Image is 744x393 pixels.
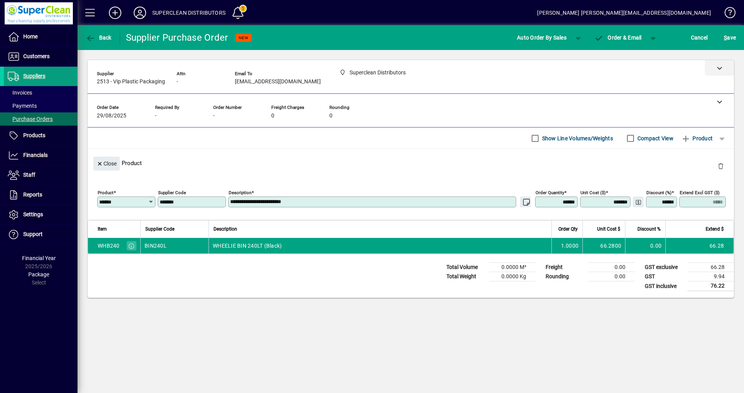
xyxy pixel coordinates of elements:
a: Settings [4,205,77,224]
td: GST inclusive [641,281,687,291]
label: Show Line Volumes/Weights [541,134,613,142]
span: Product [681,132,713,145]
a: Financials [4,146,77,165]
a: Home [4,27,77,47]
span: Order & Email [594,34,642,41]
span: Package [28,271,49,278]
app-page-header-button: Close [91,160,122,167]
span: Financial Year [22,255,56,261]
span: Financials [23,152,48,158]
span: Back [86,34,112,41]
span: Customers [23,53,50,59]
span: Home [23,33,38,40]
span: 0 [329,113,332,119]
span: Description [214,225,237,233]
span: Supplier Code [145,225,174,233]
span: - [155,113,157,119]
button: Auto Order By Sales [513,31,570,45]
span: Order Qty [558,225,578,233]
td: 0.00 [588,263,635,272]
td: 1.0000 [551,238,582,253]
div: Product [88,149,734,177]
span: NEW [239,35,248,40]
mat-label: Discount (%) [646,190,672,195]
td: 76.22 [687,281,734,291]
label: Compact View [636,134,673,142]
span: 2513 - Vip Plastic Packaging [97,79,165,85]
td: 66.2800 [582,238,625,253]
span: ave [724,31,736,44]
span: Cancel [691,31,708,44]
a: Customers [4,47,77,66]
span: Auto Order By Sales [517,31,567,44]
span: S [724,34,727,41]
span: Discount % [637,225,661,233]
div: WHB240 [98,242,120,250]
button: Order & Email [591,31,646,45]
span: Reports [23,191,42,198]
a: Purchase Orders [4,112,77,126]
td: Rounding [542,272,588,281]
span: Purchase Orders [8,116,53,122]
button: Profile [127,6,152,20]
td: Total Volume [443,263,489,272]
span: Close [96,157,117,170]
mat-label: Product [98,190,114,195]
a: Staff [4,165,77,185]
span: Settings [23,211,43,217]
span: Suppliers [23,73,45,79]
button: Cancel [689,31,710,45]
td: 0.00 [625,238,665,253]
span: 29/08/2025 [97,113,126,119]
app-page-header-button: Delete [711,162,730,169]
a: Invoices [4,86,77,99]
span: Item [98,225,107,233]
span: 0 [271,113,274,119]
mat-label: Supplier Code [158,190,186,195]
mat-label: Order Quantity [536,190,564,195]
td: Total Weight [443,272,489,281]
td: 0.0000 Kg [489,272,536,281]
td: 9.94 [687,272,734,281]
button: Add [103,6,127,20]
span: Products [23,132,45,138]
div: [PERSON_NAME] [PERSON_NAME][EMAIL_ADDRESS][DOMAIN_NAME] [537,7,711,19]
span: Support [23,231,43,237]
button: Back [84,31,114,45]
td: 66.28 [665,238,734,253]
span: Extend $ [706,225,724,233]
td: 66.28 [687,263,734,272]
span: [EMAIL_ADDRESS][DOMAIN_NAME] [235,79,321,85]
button: Close [93,157,120,171]
td: 0.00 [588,272,635,281]
a: Support [4,225,77,244]
span: - [213,113,215,119]
button: Product [677,131,716,145]
td: Freight [542,263,588,272]
span: Payments [8,103,37,109]
button: Delete [711,157,730,175]
a: Products [4,126,77,145]
td: GST exclusive [641,263,687,272]
span: Unit Cost $ [597,225,620,233]
td: 0.0000 M³ [489,263,536,272]
td: GST [641,272,687,281]
a: Payments [4,99,77,112]
div: Supplier Purchase Order [126,31,228,44]
button: Change Price Levels [633,196,644,207]
mat-label: Unit Cost ($) [580,190,606,195]
span: - [177,79,178,85]
span: Invoices [8,90,32,96]
mat-label: Description [229,190,251,195]
a: Reports [4,185,77,205]
a: Knowledge Base [719,2,734,27]
span: WHEELIE BIN 240LT (Black) [213,242,282,250]
div: SUPERCLEAN DISTRIBUTORS [152,7,226,19]
span: Staff [23,172,35,178]
button: Save [722,31,738,45]
app-page-header-button: Back [77,31,120,45]
td: BIN240L [140,238,208,253]
mat-label: Extend excl GST ($) [680,190,720,195]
